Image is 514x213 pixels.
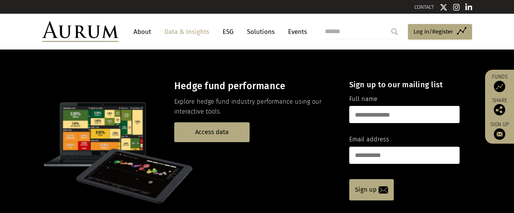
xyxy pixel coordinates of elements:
img: Twitter icon [440,3,447,11]
label: Email address [349,135,389,144]
a: Funds [489,74,510,92]
a: Log in/Register [408,24,472,40]
a: About [130,25,155,39]
a: CONTACT [414,4,434,10]
a: Solutions [243,25,278,39]
a: Data & Insights [161,25,213,39]
p: Explore hedge fund industry performance using our interactive tools. [174,97,336,117]
input: Submit [387,24,402,39]
img: Instagram icon [453,3,460,11]
label: Full name [349,94,377,104]
a: Sign up [489,121,510,140]
h4: Sign up to our mailing list [349,80,460,89]
img: email-icon [379,186,388,194]
h3: Hedge fund performance [174,80,336,92]
div: Share [489,98,510,115]
img: Sign up to our newsletter [494,128,505,140]
img: Linkedin icon [465,3,472,11]
img: Share this post [494,104,505,115]
img: Aurum [42,21,118,42]
a: Access data [174,122,250,142]
a: ESG [219,25,237,39]
span: Log in/Register [414,27,453,36]
a: Events [284,25,307,39]
img: Access Funds [494,81,505,92]
a: Sign up [349,179,394,200]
